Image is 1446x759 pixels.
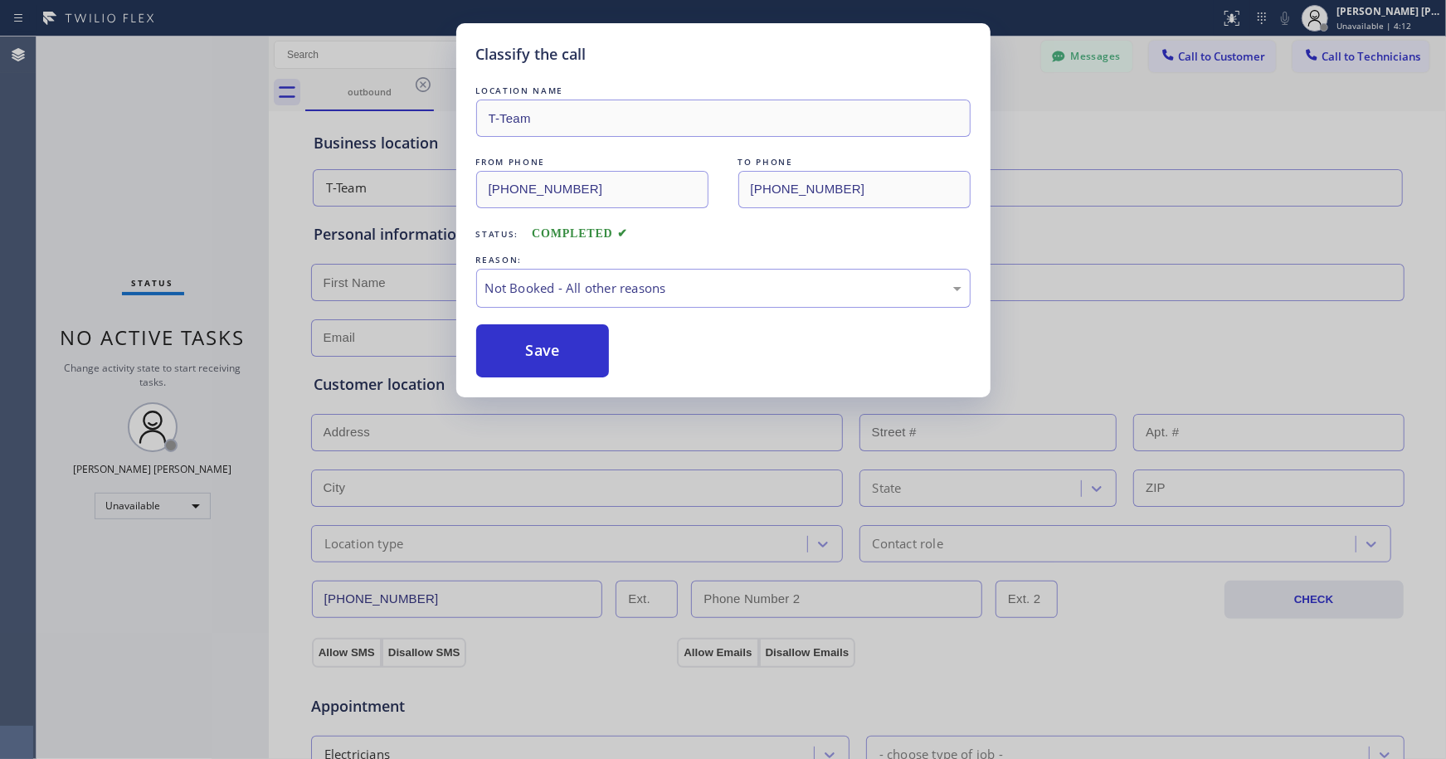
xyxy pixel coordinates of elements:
[476,324,610,377] button: Save
[738,171,971,208] input: To phone
[738,153,971,171] div: TO PHONE
[476,228,519,240] span: Status:
[476,43,587,66] h5: Classify the call
[476,171,708,208] input: From phone
[476,251,971,269] div: REASON:
[476,82,971,100] div: LOCATION NAME
[532,227,628,240] span: COMPLETED
[476,153,708,171] div: FROM PHONE
[485,279,962,298] div: Not Booked - All other reasons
